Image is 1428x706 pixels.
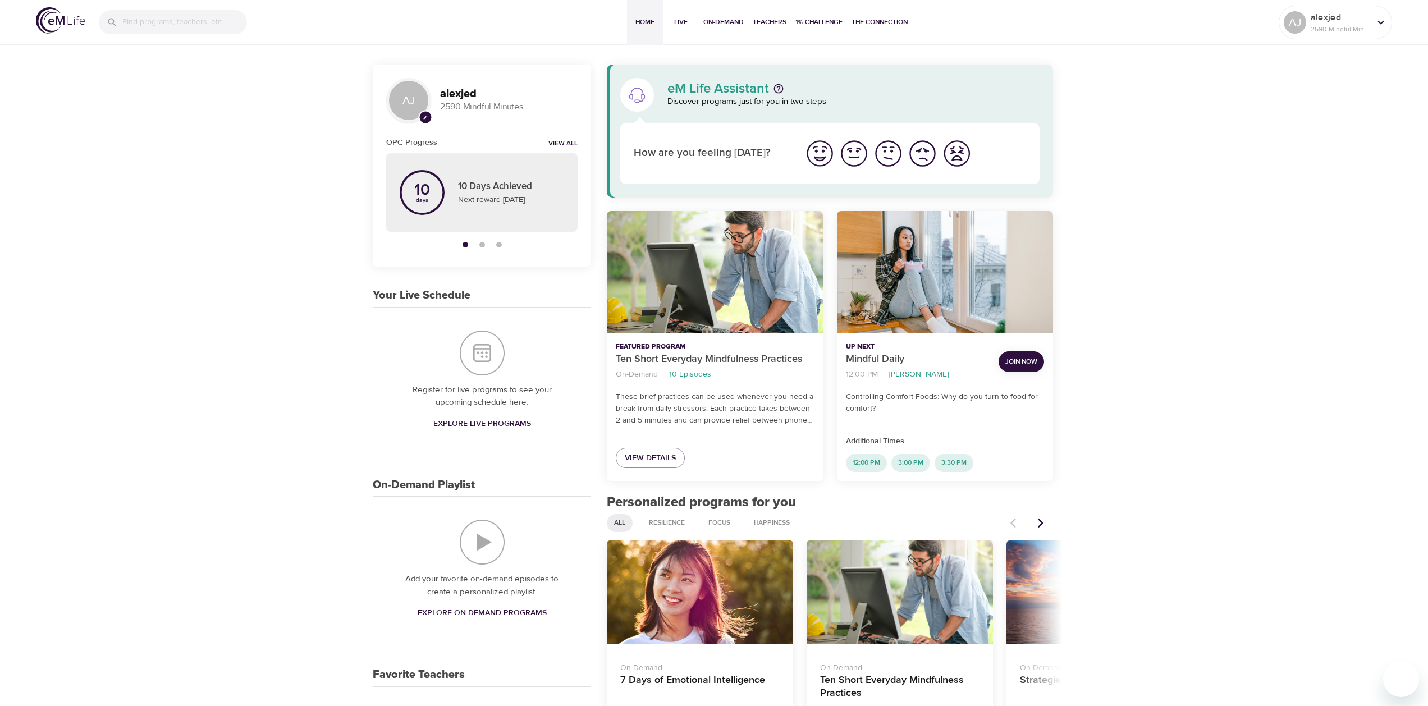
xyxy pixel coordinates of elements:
span: Join Now [1005,356,1037,368]
span: View Details [625,451,676,465]
p: On-Demand [616,369,658,380]
span: Explore On-Demand Programs [418,606,547,620]
p: 2590 Mindful Minutes [1311,24,1370,34]
p: Register for live programs to see your upcoming schedule here. [395,384,569,409]
p: Controlling Comfort Foods: Why do you turn to food for comfort? [846,391,1044,415]
button: Strategies to Reduce Stress [1006,540,1193,645]
p: Mindful Daily [846,352,990,367]
img: eM Life Assistant [628,86,646,104]
p: How are you feeling [DATE]? [634,145,789,162]
button: 7 Days of Emotional Intelligence [607,540,793,645]
p: days [414,198,430,203]
img: good [839,138,869,169]
button: I'm feeling bad [905,136,940,171]
iframe: Button to launch messaging window [1383,661,1419,697]
span: All [607,518,632,528]
span: Resilience [642,518,692,528]
a: View Details [616,448,685,469]
p: alexjed [1311,11,1370,24]
div: Happiness [747,514,797,532]
input: Find programs, teachers, etc... [122,10,247,34]
p: Next reward [DATE] [458,194,564,206]
button: Next items [1028,511,1053,535]
div: All [607,514,633,532]
button: Join Now [999,351,1044,372]
div: 3:00 PM [891,454,930,472]
p: 10 [414,182,430,198]
h2: Personalized programs for you [607,494,1053,511]
button: I'm feeling ok [871,136,905,171]
p: Ten Short Everyday Mindfulness Practices [616,352,814,367]
p: eM Life Assistant [667,82,769,95]
button: I'm feeling great [803,136,837,171]
p: On-Demand [620,658,780,674]
span: 1% Challenge [795,16,843,28]
nav: breadcrumb [616,367,814,382]
button: I'm feeling good [837,136,871,171]
a: View all notifications [548,139,578,149]
p: 2590 Mindful Minutes [440,100,578,113]
li: · [882,367,885,382]
span: On-Demand [703,16,744,28]
span: 12:00 PM [846,458,887,467]
p: Add your favorite on-demand episodes to create a personalized playlist. [395,573,569,598]
img: bad [907,138,938,169]
span: 3:00 PM [891,458,930,467]
div: 3:30 PM [935,454,973,472]
img: On-Demand Playlist [460,520,505,565]
h4: Ten Short Everyday Mindfulness Practices [820,674,980,701]
button: Ten Short Everyday Mindfulness Practices [607,211,823,333]
div: 12:00 PM [846,454,887,472]
p: [PERSON_NAME] [889,369,949,380]
a: Explore Live Programs [429,414,535,434]
h3: Favorite Teachers [373,668,465,681]
p: Featured Program [616,342,814,352]
span: 3:30 PM [935,458,973,467]
img: worst [941,138,972,169]
p: 12:00 PM [846,369,878,380]
span: Live [667,16,694,28]
span: Home [631,16,658,28]
span: Focus [702,518,737,528]
p: 10 Episodes [669,369,711,380]
h3: alexjed [440,88,578,100]
img: Your Live Schedule [460,331,505,375]
div: Resilience [642,514,692,532]
p: On-Demand [1020,658,1179,674]
div: AJ [386,78,431,123]
p: These brief practices can be used whenever you need a break from daily stressors. Each practice t... [616,391,814,427]
nav: breadcrumb [846,367,990,382]
p: Up Next [846,342,990,352]
a: Explore On-Demand Programs [413,603,551,624]
span: The Connection [852,16,908,28]
h6: OPC Progress [386,136,437,149]
div: AJ [1284,11,1306,34]
h3: Your Live Schedule [373,289,470,302]
span: Explore Live Programs [433,417,531,431]
h4: 7 Days of Emotional Intelligence [620,674,780,701]
span: Happiness [747,518,797,528]
span: Teachers [753,16,786,28]
h3: On-Demand Playlist [373,479,475,492]
img: great [804,138,835,169]
div: Focus [701,514,738,532]
button: Mindful Daily [837,211,1053,333]
p: On-Demand [820,658,980,674]
li: · [662,367,665,382]
img: logo [36,7,85,34]
img: ok [873,138,904,169]
p: Discover programs just for you in two steps [667,95,1040,108]
h4: Strategies to Reduce Stress [1020,674,1179,701]
button: I'm feeling worst [940,136,974,171]
button: Ten Short Everyday Mindfulness Practices [807,540,993,645]
p: 10 Days Achieved [458,180,564,194]
p: Additional Times [846,435,1044,447]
